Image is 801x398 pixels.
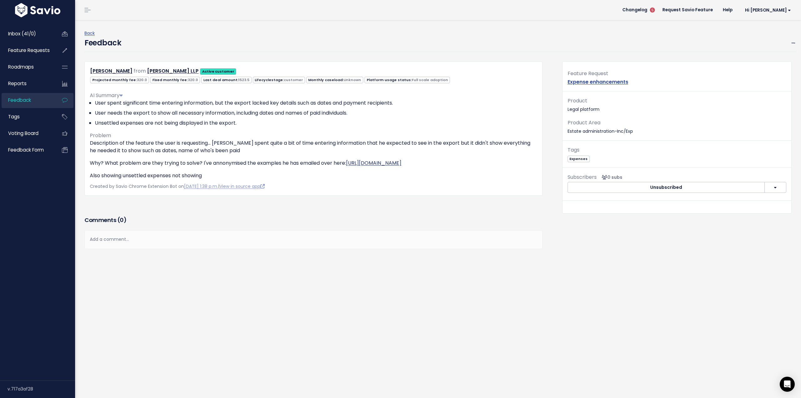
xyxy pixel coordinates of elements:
[134,67,146,75] span: from
[8,113,20,120] span: Tags
[2,76,52,91] a: Reports
[346,159,401,167] a: [URL][DOMAIN_NAME]
[2,143,52,157] a: Feedback form
[8,147,44,153] span: Feedback form
[737,5,796,15] a: Hi [PERSON_NAME]
[13,3,62,17] img: logo-white.9d6f32f41409.svg
[568,119,600,126] span: Product Area
[650,8,655,13] span: 5
[219,183,265,189] a: View in source app
[90,92,123,99] span: AI Summary
[365,77,450,83] span: Platform usage status:
[253,77,305,83] span: Lifecyclestage:
[90,172,537,179] p: Also showing unsettled expenses not showing
[238,77,249,82] span: 1523.5
[599,174,622,180] span: <p><strong>Subscribers</strong><br><br> No subscribers yet<br> </p>
[306,77,363,83] span: Monthly caseload:
[8,130,38,137] span: Voting Board
[90,159,537,167] p: Why? What problem are they trying to solve? I've annonymised the examples he has emailed over here:
[568,70,608,77] span: Feature Request
[90,67,132,75] a: [PERSON_NAME]
[2,126,52,141] a: Voting Board
[568,96,786,113] p: Legal platform
[2,110,52,124] a: Tags
[150,77,200,83] span: Fixed monthly fee:
[95,99,537,107] li: User spent significant time entering information, but the export lacked key details such as dates...
[568,78,628,85] a: Expense enhancements
[2,27,52,41] a: Inbox (41/0)
[657,5,718,15] a: Request Savio Feature
[95,119,537,127] li: Unsettled expenses are not being displayed in the export.
[8,80,27,87] span: Reports
[90,77,149,83] span: Projected monthly fee:
[90,139,537,154] p: Description of the feature the user is requesting... [PERSON_NAME] spent quite a bit of time ente...
[568,156,590,162] span: Expenses
[568,182,765,193] button: Unsubscribed
[8,30,36,37] span: Inbox (41/0)
[2,43,52,58] a: Feature Requests
[184,183,218,189] a: [DATE] 1:38 p.m.
[2,60,52,74] a: Roadmaps
[188,77,198,82] span: 320.0
[202,69,234,74] strong: Active customer
[120,216,124,224] span: 0
[84,30,95,36] a: Back
[84,216,543,225] h3: Comments ( )
[344,77,361,82] span: Unknown
[622,8,647,12] span: Changelog
[84,230,543,249] div: Add a comment...
[90,132,111,139] span: Problem
[8,64,34,70] span: Roadmaps
[90,183,265,189] span: Created by Savio Chrome Extension Bot on |
[8,97,31,103] span: Feedback
[568,97,587,104] span: Product
[284,77,303,82] span: customer
[147,67,199,75] a: [PERSON_NAME] LLP
[412,77,448,82] span: Full scale adoption
[568,146,579,153] span: Tags
[95,109,537,117] li: User needs the export to show all necessary information, including dates and names of paid indivi...
[568,173,597,181] span: Subscribers
[84,37,121,49] h4: Feedback
[8,381,75,397] div: v.717a3af28
[568,118,786,135] p: Estate administration-Inc/Exp
[8,47,50,54] span: Feature Requests
[201,77,251,83] span: Last deal amount:
[2,93,52,107] a: Feedback
[745,8,791,13] span: Hi [PERSON_NAME]
[137,77,147,82] span: 320.0
[568,155,590,162] a: Expenses
[780,377,795,392] div: Open Intercom Messenger
[718,5,737,15] a: Help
